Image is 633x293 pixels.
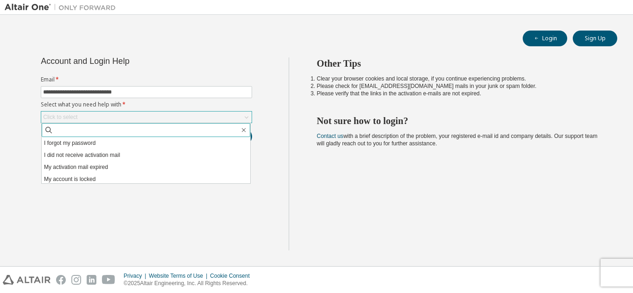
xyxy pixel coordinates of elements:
li: Please check for [EMAIL_ADDRESS][DOMAIN_NAME] mails in your junk or spam folder. [317,82,601,90]
p: © 2025 Altair Engineering, Inc. All Rights Reserved. [124,280,255,287]
span: with a brief description of the problem, your registered e-mail id and company details. Our suppo... [317,133,598,147]
button: Login [523,31,567,46]
a: Contact us [317,133,343,139]
li: Clear your browser cookies and local storage, if you continue experiencing problems. [317,75,601,82]
h2: Not sure how to login? [317,115,601,127]
img: Altair One [5,3,120,12]
h2: Other Tips [317,57,601,69]
img: youtube.svg [102,275,115,285]
label: Select what you need help with [41,101,252,108]
div: Website Terms of Use [149,272,210,280]
img: facebook.svg [56,275,66,285]
img: altair_logo.svg [3,275,51,285]
button: Sign Up [573,31,617,46]
label: Email [41,76,252,83]
div: Click to select [41,112,252,123]
div: Cookie Consent [210,272,255,280]
li: I forgot my password [42,137,250,149]
div: Account and Login Help [41,57,210,65]
img: instagram.svg [71,275,81,285]
div: Privacy [124,272,149,280]
li: Please verify that the links in the activation e-mails are not expired. [317,90,601,97]
div: Click to select [43,113,77,121]
img: linkedin.svg [87,275,96,285]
